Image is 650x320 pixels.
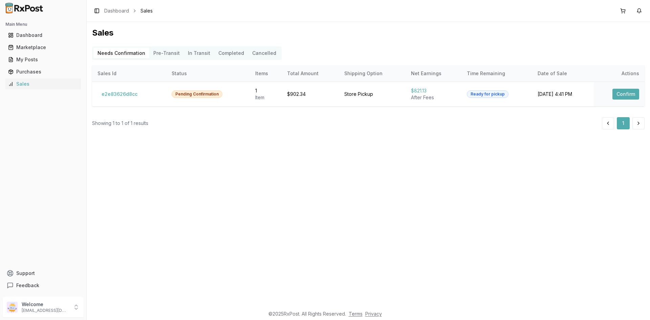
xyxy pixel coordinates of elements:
[7,302,18,313] img: User avatar
[5,66,81,78] a: Purchases
[92,65,166,82] th: Sales Id
[287,91,333,98] div: $902.34
[172,90,222,98] div: Pending Confirmation
[149,48,184,59] button: Pre-Transit
[3,54,84,65] button: My Posts
[22,301,69,308] p: Welcome
[184,48,214,59] button: In Transit
[16,282,39,289] span: Feedback
[5,78,81,90] a: Sales
[282,65,339,82] th: Total Amount
[349,311,363,317] a: Terms
[3,30,84,41] button: Dashboard
[411,87,456,94] div: $821.13
[8,44,78,51] div: Marketplace
[214,48,248,59] button: Completed
[93,48,149,59] button: Needs Confirmation
[5,54,81,66] a: My Posts
[255,94,277,101] div: Item
[8,68,78,75] div: Purchases
[5,22,81,27] h2: Main Menu
[532,65,593,82] th: Date of Sale
[594,65,645,82] th: Actions
[97,89,142,100] button: e2e83626d8cc
[3,66,84,77] button: Purchases
[365,311,382,317] a: Privacy
[5,29,81,41] a: Dashboard
[411,94,456,101] div: After Fees
[140,7,153,14] span: Sales
[255,87,277,94] div: 1
[3,42,84,53] button: Marketplace
[339,65,405,82] th: Shipping Option
[104,7,129,14] a: Dashboard
[617,117,630,129] button: 1
[3,267,84,279] button: Support
[104,7,153,14] nav: breadcrumb
[538,91,588,98] div: [DATE] 4:41 PM
[92,27,645,38] h1: Sales
[344,91,400,98] div: Store Pickup
[8,81,78,87] div: Sales
[22,308,69,313] p: [EMAIL_ADDRESS][DOMAIN_NAME]
[166,65,250,82] th: Status
[250,65,282,82] th: Items
[3,279,84,292] button: Feedback
[92,120,148,127] div: Showing 1 to 1 of 1 results
[8,32,78,39] div: Dashboard
[5,41,81,54] a: Marketplace
[406,65,461,82] th: Net Earnings
[248,48,280,59] button: Cancelled
[461,65,533,82] th: Time Remaining
[3,79,84,89] button: Sales
[8,56,78,63] div: My Posts
[612,89,639,100] button: Confirm
[467,90,508,98] div: Ready for pickup
[3,3,46,14] img: RxPost Logo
